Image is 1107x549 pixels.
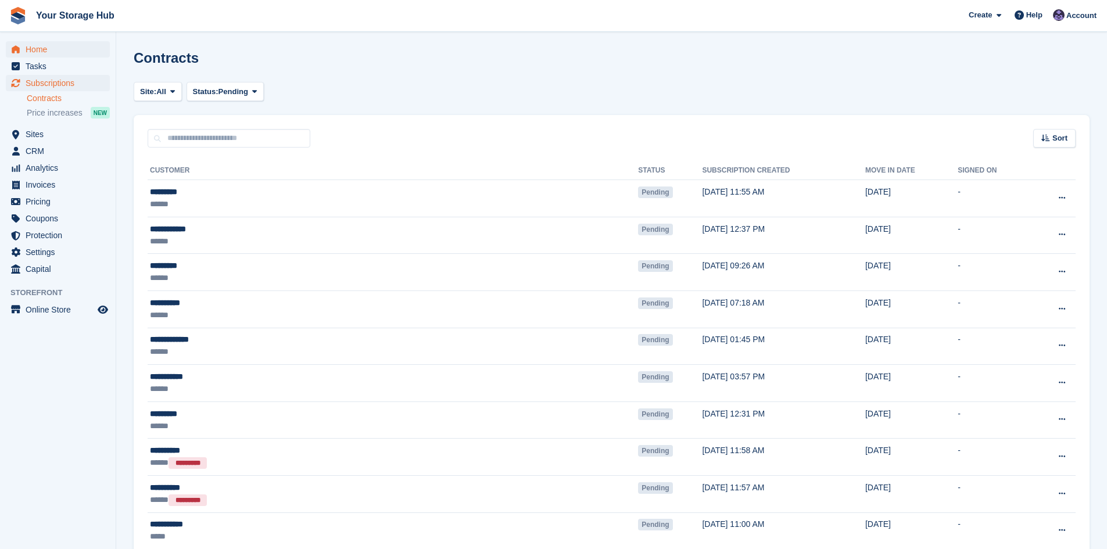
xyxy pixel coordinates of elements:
a: menu [6,244,110,260]
span: Pending [638,408,672,420]
span: Pending [218,86,248,98]
button: Site: All [134,82,182,101]
span: Help [1026,9,1042,21]
span: Coupons [26,210,95,227]
span: Capital [26,261,95,277]
td: [DATE] 11:55 AM [702,180,865,217]
a: menu [6,261,110,277]
span: Create [969,9,992,21]
td: - [958,254,1030,291]
td: - [958,217,1030,254]
a: menu [6,210,110,227]
span: Storefront [10,287,116,299]
td: [DATE] [865,217,958,254]
span: Pending [638,186,672,198]
span: Pending [638,297,672,309]
span: Invoices [26,177,95,193]
a: menu [6,75,110,91]
span: Settings [26,244,95,260]
span: Pending [638,371,672,383]
span: Sort [1052,132,1067,144]
td: [DATE] [865,365,958,402]
img: Liam Beddard [1053,9,1065,21]
span: Online Store [26,302,95,318]
a: Contracts [27,93,110,104]
span: Pending [638,519,672,530]
th: Customer [148,162,638,180]
span: Pending [638,482,672,494]
a: menu [6,58,110,74]
td: [DATE] [865,180,958,217]
a: menu [6,193,110,210]
span: CRM [26,143,95,159]
span: Pricing [26,193,95,210]
span: Site: [140,86,156,98]
a: Preview store [96,303,110,317]
div: NEW [91,107,110,119]
span: Pending [638,224,672,235]
span: Analytics [26,160,95,176]
span: Home [26,41,95,58]
td: - [958,180,1030,217]
td: [DATE] [865,290,958,328]
a: menu [6,126,110,142]
td: [DATE] 01:45 PM [702,328,865,365]
td: - [958,401,1030,439]
td: [DATE] [865,401,958,439]
a: menu [6,227,110,243]
h1: Contracts [134,50,199,66]
span: Pending [638,260,672,272]
td: [DATE] 12:31 PM [702,401,865,439]
td: [DATE] 03:57 PM [702,365,865,402]
a: menu [6,302,110,318]
span: Protection [26,227,95,243]
a: menu [6,41,110,58]
td: [DATE] 11:57 AM [702,475,865,512]
td: [DATE] 07:18 AM [702,290,865,328]
span: Price increases [27,107,83,119]
span: Pending [638,445,672,457]
span: Pending [638,334,672,346]
td: [DATE] 11:58 AM [702,439,865,476]
span: All [156,86,166,98]
span: Status: [193,86,218,98]
th: Subscription created [702,162,865,180]
a: Price increases NEW [27,106,110,119]
span: Sites [26,126,95,142]
td: - [958,365,1030,402]
th: Status [638,162,702,180]
td: [DATE] [865,439,958,476]
span: Account [1066,10,1097,21]
td: [DATE] 09:26 AM [702,254,865,291]
span: Tasks [26,58,95,74]
a: menu [6,160,110,176]
img: stora-icon-8386f47178a22dfd0bd8f6a31ec36ba5ce8667c1dd55bd0f319d3a0aa187defe.svg [9,7,27,24]
td: [DATE] [865,328,958,365]
td: - [958,328,1030,365]
td: [DATE] [865,475,958,512]
td: [DATE] [865,254,958,291]
td: [DATE] 12:37 PM [702,217,865,254]
td: - [958,475,1030,512]
button: Status: Pending [187,82,264,101]
th: Signed on [958,162,1030,180]
a: menu [6,143,110,159]
a: menu [6,177,110,193]
span: Subscriptions [26,75,95,91]
th: Move in date [865,162,958,180]
td: - [958,290,1030,328]
td: - [958,439,1030,476]
a: Your Storage Hub [31,6,119,25]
